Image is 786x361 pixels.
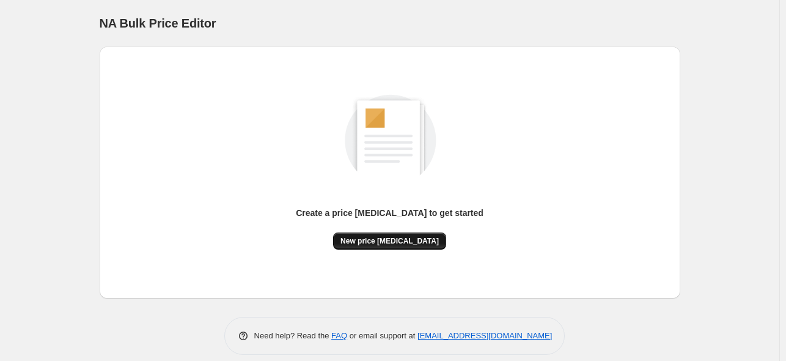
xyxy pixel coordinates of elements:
a: [EMAIL_ADDRESS][DOMAIN_NAME] [417,331,552,340]
span: NA Bulk Price Editor [100,17,216,30]
button: New price [MEDICAL_DATA] [333,233,446,250]
p: Create a price [MEDICAL_DATA] to get started [296,207,483,219]
span: or email support at [347,331,417,340]
a: FAQ [331,331,347,340]
span: New price [MEDICAL_DATA] [340,236,439,246]
span: Need help? Read the [254,331,332,340]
